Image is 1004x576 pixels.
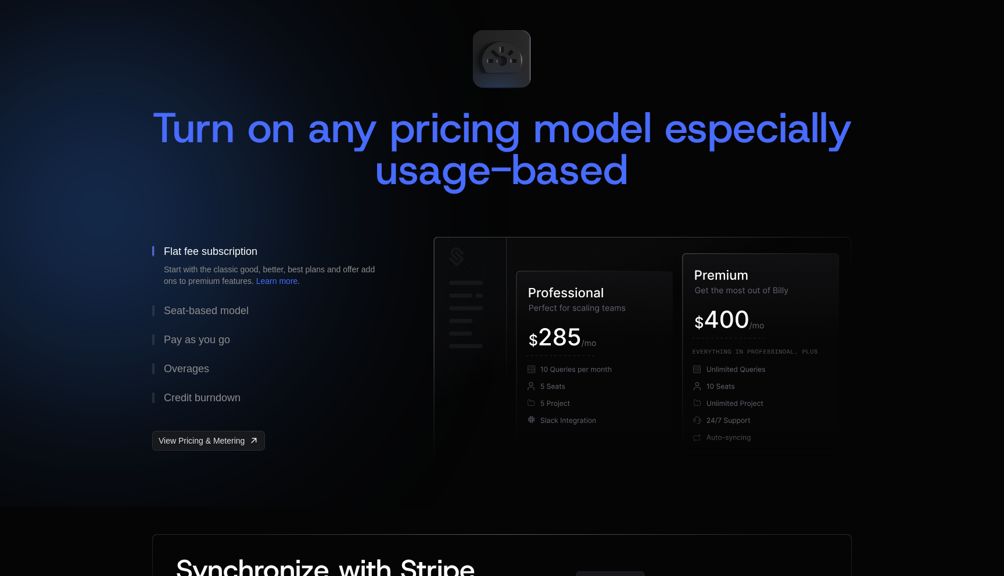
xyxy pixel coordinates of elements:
g: 285 [540,328,580,345]
div: Seat-based model [164,305,249,316]
div: Overages [164,363,209,374]
a: Learn more [256,276,298,286]
button: Credit burndown [152,383,396,412]
button: Seat-based model [152,296,396,325]
div: Credit burndown [164,393,241,403]
span: View Pricing & Metering [159,435,245,447]
span: Turn on any pricing model especially usage-based [152,100,865,197]
button: Overages [152,354,396,383]
div: Pay as you go [164,334,230,345]
div: Start with the classic good, better, best plans and offer add ons to premium features. . [164,264,385,287]
button: Flat fee subscriptionStart with the classic good, better, best plans and offer add ons to premium... [152,237,396,296]
button: Pay as you go [152,325,396,354]
div: Flat fee subscription [164,246,257,257]
g: 400 [705,311,748,328]
a: [object Object],[object Object] [152,431,265,451]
